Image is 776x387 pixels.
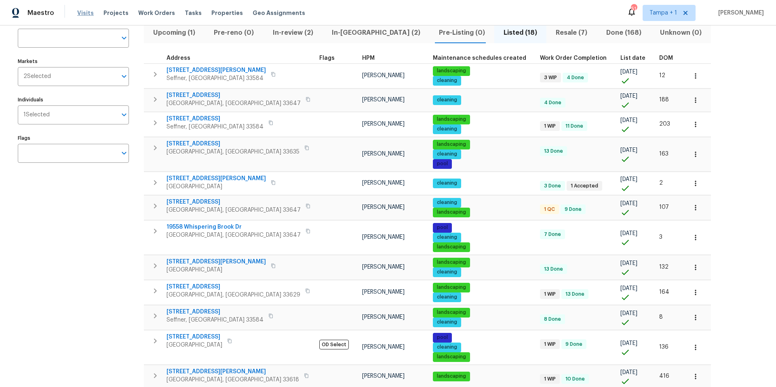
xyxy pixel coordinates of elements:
[167,231,301,239] span: [GEOGRAPHIC_DATA], [GEOGRAPHIC_DATA] 33647
[319,340,349,349] span: OD Select
[649,9,677,17] span: Tampa + 1
[211,9,243,17] span: Properties
[433,55,526,61] span: Maintenance schedules created
[77,9,94,17] span: Visits
[659,234,662,240] span: 3
[362,151,405,157] span: [PERSON_NAME]
[167,74,266,82] span: Seffner, [GEOGRAPHIC_DATA] 33584
[18,136,129,141] label: Flags
[434,199,460,206] span: cleaning
[541,376,559,383] span: 1 WIP
[434,180,460,187] span: cleaning
[167,99,301,107] span: [GEOGRAPHIC_DATA], [GEOGRAPHIC_DATA] 33647
[18,59,129,64] label: Markets
[362,289,405,295] span: [PERSON_NAME]
[434,259,469,266] span: landscaping
[541,206,558,213] span: 1 QC
[620,201,637,206] span: [DATE]
[167,341,222,349] span: [GEOGRAPHIC_DATA]
[362,180,405,186] span: [PERSON_NAME]
[434,209,469,216] span: landscaping
[167,175,266,183] span: [STREET_ADDRESS][PERSON_NAME]
[434,67,469,74] span: landscaping
[434,309,469,316] span: landscaping
[362,344,405,350] span: [PERSON_NAME]
[167,258,266,266] span: [STREET_ADDRESS][PERSON_NAME]
[659,204,669,210] span: 107
[167,115,264,123] span: [STREET_ADDRESS]
[620,341,637,346] span: [DATE]
[620,118,637,123] span: [DATE]
[434,224,451,231] span: pool
[434,353,469,360] span: landscaping
[167,148,299,156] span: [GEOGRAPHIC_DATA], [GEOGRAPHIC_DATA] 33635
[103,9,129,17] span: Projects
[268,27,317,38] span: In-review (2)
[434,319,460,326] span: cleaning
[541,316,564,323] span: 8 Done
[167,266,266,274] span: [GEOGRAPHIC_DATA]
[659,121,670,127] span: 203
[167,223,301,231] span: 19558 Whispering Brook Dr
[541,291,559,298] span: 1 WIP
[167,91,301,99] span: [STREET_ADDRESS]
[167,140,299,148] span: [STREET_ADDRESS]
[659,289,669,295] span: 164
[167,206,301,214] span: [GEOGRAPHIC_DATA], [GEOGRAPHIC_DATA] 33647
[620,261,637,266] span: [DATE]
[620,55,645,61] span: List date
[149,27,200,38] span: Upcoming (1)
[631,5,637,13] div: 51
[434,234,460,241] span: cleaning
[434,141,469,148] span: landscaping
[541,74,560,81] span: 3 WIP
[562,123,586,130] span: 11 Done
[602,27,646,38] span: Done (168)
[362,234,405,240] span: [PERSON_NAME]
[434,244,469,250] span: landscaping
[118,32,130,44] button: Open
[620,370,637,375] span: [DATE]
[659,73,665,78] span: 12
[561,206,585,213] span: 9 Done
[18,97,129,102] label: Individuals
[434,344,460,351] span: cleaning
[167,368,299,376] span: [STREET_ADDRESS][PERSON_NAME]
[499,27,542,38] span: Listed (18)
[541,231,564,238] span: 7 Done
[563,74,587,81] span: 4 Done
[541,341,559,348] span: 1 WIP
[659,180,663,186] span: 2
[434,284,469,291] span: landscaping
[551,27,592,38] span: Resale (7)
[541,148,566,155] span: 13 Done
[540,55,607,61] span: Work Order Completion
[656,27,706,38] span: Unknown (0)
[434,27,489,38] span: Pre-Listing (0)
[185,10,202,16] span: Tasks
[167,316,264,324] span: Seffner, [GEOGRAPHIC_DATA] 33584
[167,376,299,384] span: [GEOGRAPHIC_DATA], [GEOGRAPHIC_DATA] 33618
[362,373,405,379] span: [PERSON_NAME]
[659,344,668,350] span: 136
[327,27,425,38] span: In-[GEOGRAPHIC_DATA] (2)
[209,27,258,38] span: Pre-reno (0)
[138,9,175,17] span: Work Orders
[362,55,375,61] span: HPM
[27,9,54,17] span: Maestro
[620,286,637,291] span: [DATE]
[319,55,335,61] span: Flags
[659,151,668,157] span: 163
[434,373,469,380] span: landscaping
[167,183,266,191] span: [GEOGRAPHIC_DATA]
[434,334,451,341] span: pool
[562,376,588,383] span: 10 Done
[541,266,566,273] span: 13 Done
[434,97,460,103] span: cleaning
[541,123,559,130] span: 1 WIP
[253,9,305,17] span: Geo Assignments
[23,73,51,80] span: 2 Selected
[659,55,673,61] span: DOM
[620,93,637,99] span: [DATE]
[167,198,301,206] span: [STREET_ADDRESS]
